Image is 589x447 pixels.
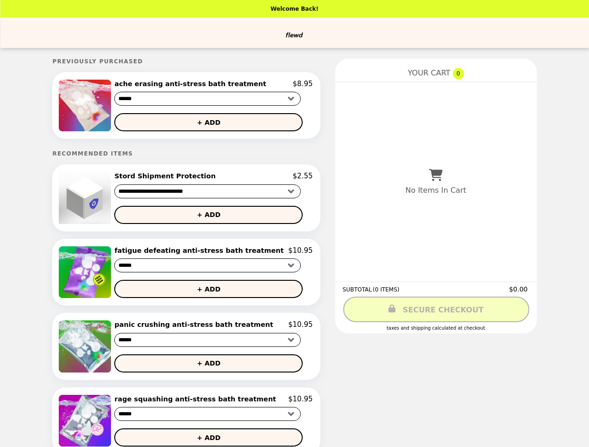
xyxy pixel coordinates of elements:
p: Welcome Back! [270,6,319,12]
span: $0.00 [509,285,529,293]
div: Taxes and Shipping calculated at checkout [343,325,529,331]
p: $2.55 [293,172,313,180]
select: Select a product variant [114,407,301,421]
h5: Previously Purchased [52,58,320,65]
button: + ADD [114,280,303,298]
p: $10.95 [288,320,313,329]
span: 0 [453,68,464,79]
h2: panic crushing anti-stress bath treatment [114,320,277,329]
h2: fatigue defeating anti-stress bath treatment [114,246,287,255]
button: + ADD [114,428,303,447]
p: $10.95 [288,246,313,255]
img: fatigue defeating anti-stress bath treatment [59,246,113,298]
p: $10.95 [288,395,313,403]
img: ache erasing anti-stress bath treatment [59,80,113,131]
span: YOUR CART [408,68,450,77]
img: Brand Logo [260,23,328,42]
select: Select a product variant [114,333,301,347]
select: Select a product variant [114,258,301,272]
h2: rage squashing anti-stress bath treatment [114,395,280,403]
select: Select a product variant [114,184,301,198]
button: + ADD [114,206,303,224]
img: rage squashing anti-stress bath treatment [59,395,113,447]
button: + ADD [114,113,303,131]
span: SUBTOTAL [343,286,373,293]
h2: ache erasing anti-stress bath treatment [114,80,270,88]
p: No Items In Cart [405,186,466,195]
h5: Recommended Items [52,150,320,157]
span: ( 0 ITEMS ) [373,286,399,293]
select: Select a product variant [114,92,301,106]
img: panic crushing anti-stress bath treatment [59,320,113,372]
h2: Stord Shipment Protection [114,172,219,180]
button: + ADD [114,354,303,372]
p: $8.95 [293,80,313,88]
img: Stord Shipment Protection [59,172,113,223]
